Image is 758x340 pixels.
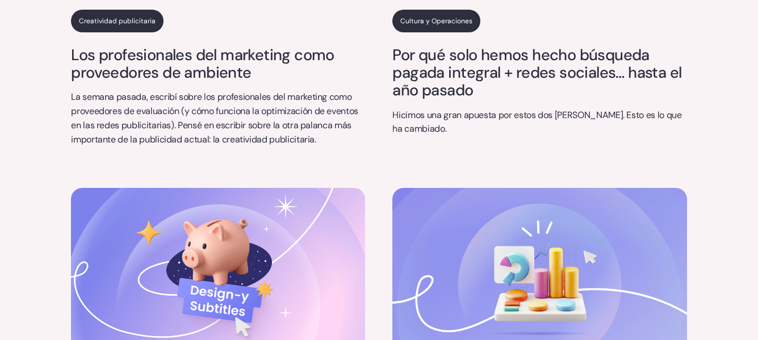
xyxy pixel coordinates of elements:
[79,16,156,26] font: Creatividad publicitaria
[392,109,681,135] font: Hicimos una gran apuesta por estos dos [PERSON_NAME]. Esto es lo que ha cambiado.
[71,46,365,82] a: Los profesionales del marketing como proveedores de ambiente
[71,91,358,145] font: La semana pasada, escribí sobre los profesionales del marketing como proveedores de evaluación (y...
[71,45,334,82] font: Los profesionales del marketing como proveedores de ambiente
[400,16,472,26] font: Cultura y Operaciones
[392,46,686,99] a: Por qué solo hemos hecho búsqueda pagada integral + redes sociales… hasta el año pasado
[71,10,164,32] a: Creatividad publicitaria
[392,45,681,100] font: Por qué solo hemos hecho búsqueda pagada integral + redes sociales… hasta el año pasado
[392,10,480,32] a: Cultura y Operaciones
